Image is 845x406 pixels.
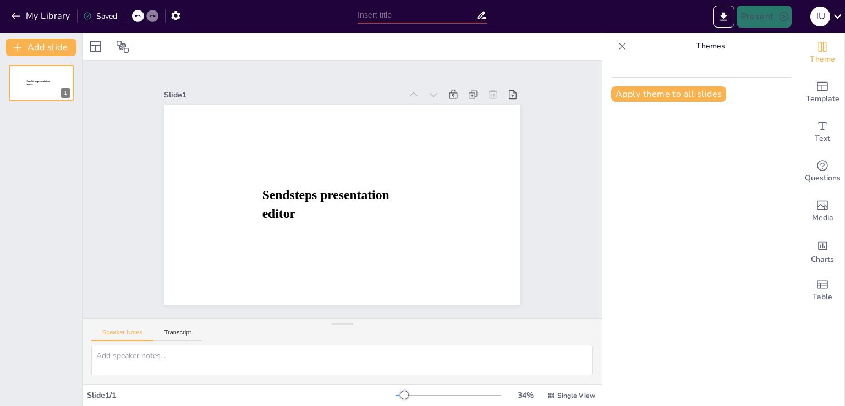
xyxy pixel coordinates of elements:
div: Add charts and graphs [800,231,844,271]
span: Sendsteps presentation editor [262,188,389,221]
span: Text [815,133,830,145]
button: Export to PowerPoint [713,6,734,28]
button: Apply theme to all slides [611,86,726,102]
span: Single View [557,391,595,400]
div: 1 [61,88,70,98]
button: Speaker Notes [91,329,153,341]
div: i u [810,7,830,26]
p: Themes [631,33,789,59]
span: Theme [810,53,835,65]
span: Table [813,291,832,303]
input: Insert title [358,7,476,23]
button: Add slide [6,39,76,56]
div: Add a table [800,271,844,310]
button: Transcript [153,329,202,341]
span: Media [812,212,833,224]
span: Sendsteps presentation editor [27,80,50,86]
span: Position [116,40,129,53]
div: Add text boxes [800,112,844,152]
div: Get real-time input from your audience [800,152,844,191]
button: Present [737,6,792,28]
div: 34 % [512,390,539,400]
div: Layout [87,38,105,56]
span: Questions [805,172,841,184]
button: i u [810,6,830,28]
div: Add images, graphics, shapes or video [800,191,844,231]
div: Slide 1 / 1 [87,390,396,400]
div: Saved [83,11,117,21]
button: My Library [8,7,75,25]
div: Change the overall theme [800,33,844,73]
div: Add ready made slides [800,73,844,112]
span: Template [806,93,839,105]
div: Slide 1 [164,90,401,100]
div: 1 [9,65,74,101]
span: Charts [811,254,834,266]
